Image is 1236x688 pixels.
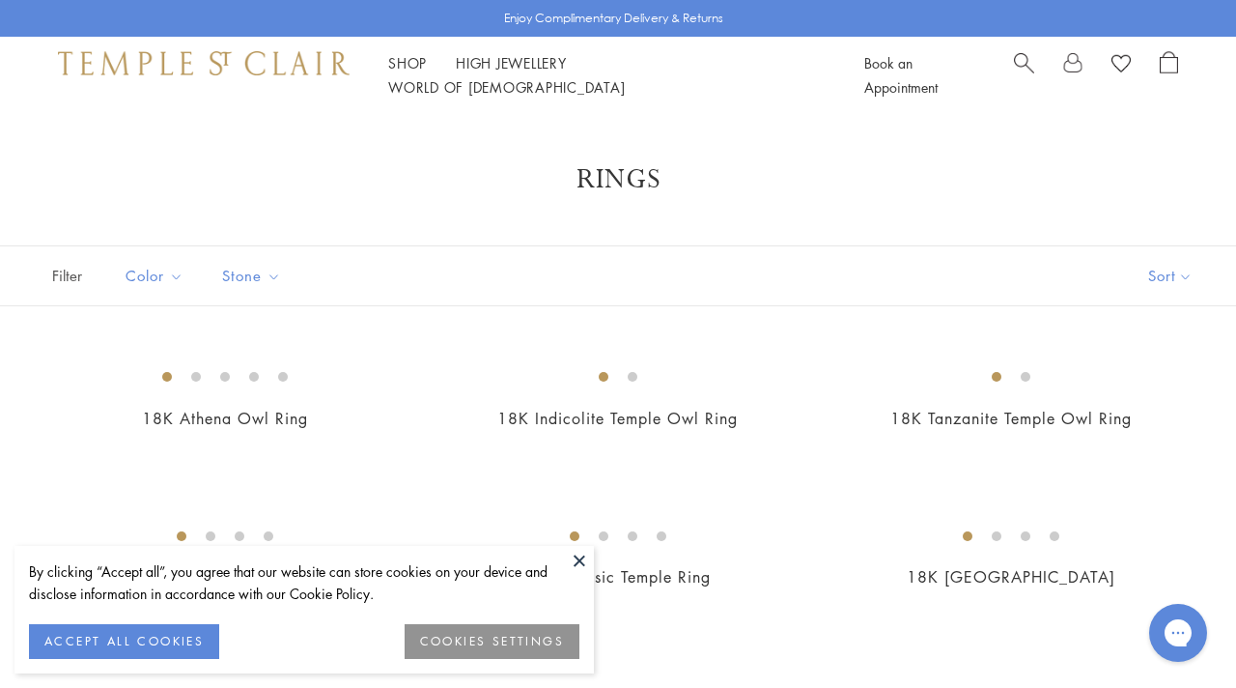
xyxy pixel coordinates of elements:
[405,624,579,659] button: COOKIES SETTINGS
[29,560,579,605] div: By clicking “Accept all”, you agree that our website can store cookies on your device and disclos...
[388,51,821,100] nav: Main navigation
[142,408,308,429] a: 18K Athena Owl Ring
[388,53,427,72] a: ShopShop
[907,566,1115,588] a: 18K [GEOGRAPHIC_DATA]
[29,624,219,659] button: ACCEPT ALL COOKIES
[116,264,198,288] span: Color
[111,254,198,298] button: Color
[1111,51,1131,80] a: View Wishlist
[504,9,723,28] p: Enjoy Complimentary Delivery & Returns
[497,408,738,429] a: 18K Indicolite Temple Owl Ring
[212,264,295,288] span: Stone
[1014,51,1034,100] a: Search
[388,77,625,97] a: World of [DEMOGRAPHIC_DATA]World of [DEMOGRAPHIC_DATA]
[1139,597,1217,669] iframe: Gorgias live chat messenger
[208,254,295,298] button: Stone
[58,51,350,74] img: Temple St. Clair
[1105,246,1236,305] button: Show sort by
[77,162,1159,197] h1: Rings
[456,53,567,72] a: High JewelleryHigh Jewellery
[864,53,938,97] a: Book an Appointment
[1160,51,1178,100] a: Open Shopping Bag
[524,566,711,588] a: 18K Classic Temple Ring
[890,408,1132,429] a: 18K Tanzanite Temple Owl Ring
